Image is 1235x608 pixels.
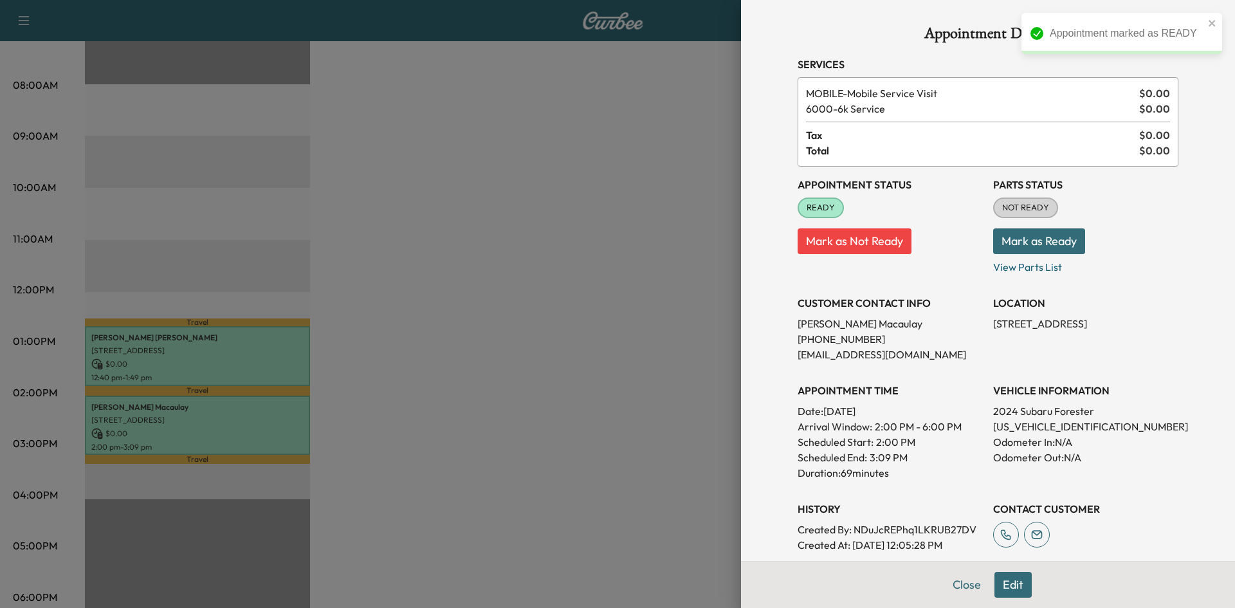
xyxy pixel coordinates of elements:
[798,177,983,192] h3: Appointment Status
[1050,26,1204,41] div: Appointment marked as READY
[875,419,962,434] span: 2:00 PM - 6:00 PM
[993,419,1178,434] p: [US_VEHICLE_IDENTIFICATION_NUMBER]
[798,434,874,450] p: Scheduled Start:
[993,295,1178,311] h3: LOCATION
[1139,127,1170,143] span: $ 0.00
[798,465,983,481] p: Duration: 69 minutes
[798,501,983,517] h3: History
[798,26,1178,46] h1: Appointment Details
[993,403,1178,419] p: 2024 Subaru Forester
[1208,18,1217,28] button: close
[993,254,1178,275] p: View Parts List
[806,143,1139,158] span: Total
[993,316,1178,331] p: [STREET_ADDRESS]
[994,572,1032,598] button: Edit
[870,450,908,465] p: 3:09 PM
[1139,101,1170,116] span: $ 0.00
[994,201,1057,214] span: NOT READY
[806,127,1139,143] span: Tax
[798,403,983,419] p: Date: [DATE]
[993,228,1085,254] button: Mark as Ready
[799,201,843,214] span: READY
[798,450,867,465] p: Scheduled End:
[798,383,983,398] h3: APPOINTMENT TIME
[993,501,1178,517] h3: CONTACT CUSTOMER
[1139,143,1170,158] span: $ 0.00
[798,347,983,362] p: [EMAIL_ADDRESS][DOMAIN_NAME]
[806,101,1134,116] span: 6k Service
[798,522,983,537] p: Created By : NDuJcREPhq1LKRUB27DV
[798,419,983,434] p: Arrival Window:
[993,383,1178,398] h3: VEHICLE INFORMATION
[798,295,983,311] h3: CUSTOMER CONTACT INFO
[993,434,1178,450] p: Odometer In: N/A
[798,316,983,331] p: [PERSON_NAME] Macaulay
[798,331,983,347] p: [PHONE_NUMBER]
[806,86,1134,101] span: Mobile Service Visit
[944,572,989,598] button: Close
[1139,86,1170,101] span: $ 0.00
[798,57,1178,72] h3: Services
[876,434,915,450] p: 2:00 PM
[798,537,983,553] p: Created At : [DATE] 12:05:28 PM
[993,450,1178,465] p: Odometer Out: N/A
[798,228,911,254] button: Mark as Not Ready
[993,177,1178,192] h3: Parts Status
